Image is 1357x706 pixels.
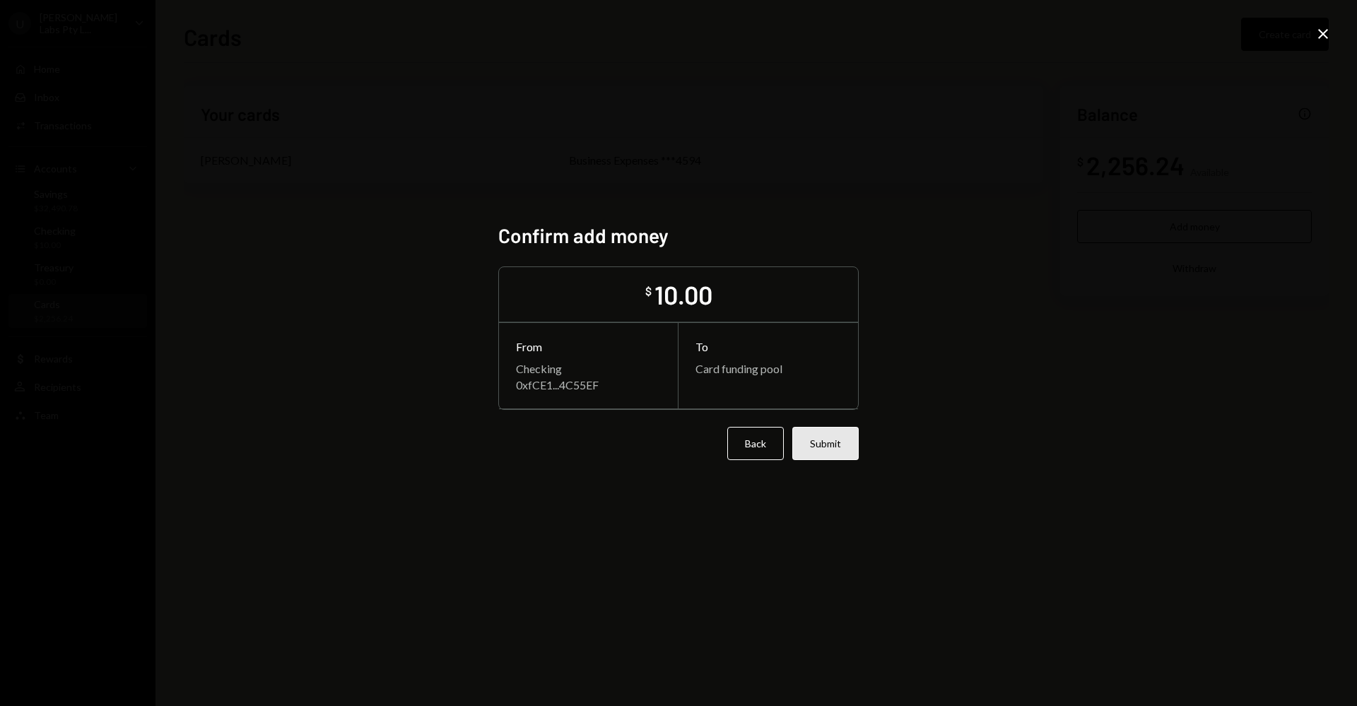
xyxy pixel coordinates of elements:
[695,340,841,353] div: To
[645,284,652,298] div: $
[516,362,661,375] div: Checking
[792,427,859,460] button: Submit
[516,340,661,353] div: From
[727,427,784,460] button: Back
[516,378,661,392] div: 0xfCE1...4C55EF
[654,278,712,310] div: 10.00
[695,362,841,375] div: Card funding pool
[498,222,859,249] h2: Confirm add money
